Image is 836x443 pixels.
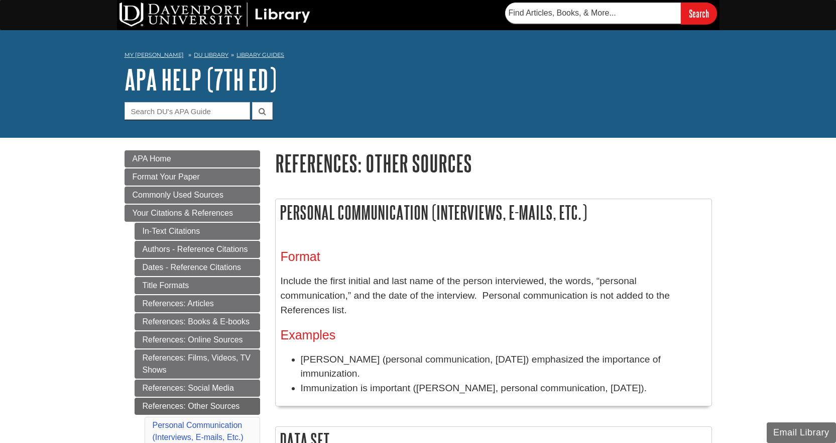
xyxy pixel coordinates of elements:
[505,3,681,24] input: Find Articles, Books, & More...
[281,328,706,342] h3: Examples
[681,3,717,24] input: Search
[125,102,250,120] input: Search DU's APA Guide
[125,168,260,186] a: Format Your Paper
[135,331,260,348] a: References: Online Sources
[153,421,244,441] a: Personal Communication (Interviews, E-mails, Etc.)
[133,154,171,163] span: APA Home
[281,274,706,317] p: Include the first initial and last name of the person interviewed, the words, “personal communica...
[135,223,260,240] a: In-Text Citations
[125,150,260,167] a: APA Home
[301,352,706,382] li: [PERSON_NAME] (personal communication, [DATE]) emphasized the importance of immunization.
[275,150,712,176] h1: References: Other Sources
[133,191,223,199] span: Commonly Used Sources
[276,199,711,226] h2: Personal Communication (Interviews, E-mails, Etc.)
[125,64,277,95] a: APA Help (7th Ed)
[135,259,260,276] a: Dates - Reference Citations
[135,380,260,397] a: References: Social Media
[135,398,260,415] a: References: Other Sources
[133,172,200,181] span: Format Your Paper
[125,205,260,222] a: Your Citations & References
[236,51,284,58] a: Library Guides
[125,51,184,59] a: My [PERSON_NAME]
[125,187,260,204] a: Commonly Used Sources
[135,277,260,294] a: Title Formats
[135,349,260,379] a: References: Films, Videos, TV Shows
[767,422,836,443] button: Email Library
[135,313,260,330] a: References: Books & E-books
[120,3,310,27] img: DU Library
[505,3,717,24] form: Searches DU Library's articles, books, and more
[125,48,712,64] nav: breadcrumb
[133,209,233,217] span: Your Citations & References
[135,241,260,258] a: Authors - Reference Citations
[135,295,260,312] a: References: Articles
[281,249,706,264] h3: Format
[194,51,228,58] a: DU Library
[301,381,706,396] li: Immunization is important ([PERSON_NAME], personal communication, [DATE]).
